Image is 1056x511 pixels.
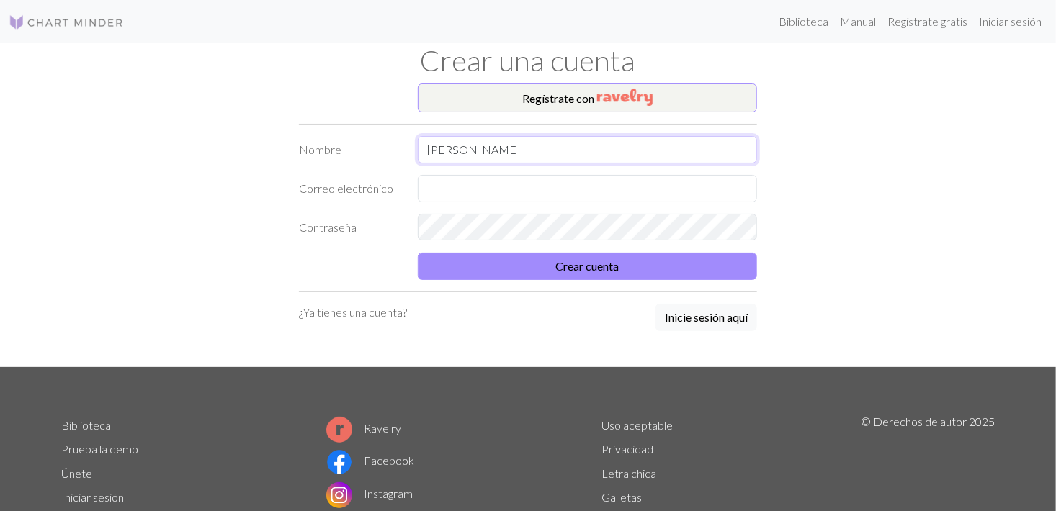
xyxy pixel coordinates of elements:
[326,453,414,467] a: Facebook
[53,43,1003,78] h1: Crear una cuenta
[9,14,124,31] img: Logotipo
[326,417,352,443] img: Logotipo de Ravelry
[61,442,138,456] a: Prueba la demo
[61,490,124,504] a: Iniciar sesión
[834,7,882,36] a: Manual
[882,7,973,36] a: Regístrate gratis
[326,487,413,500] a: Instagram
[597,89,653,106] img: Ravelry
[61,418,111,432] a: Biblioteca
[290,175,409,202] label: Correo electrónico
[61,466,92,480] a: Únete
[523,91,595,105] font: Regístrate con
[290,214,409,241] label: Contraseña
[326,482,352,508] img: Logotipo de Instagram
[655,304,757,333] a: Inicie sesión aquí
[418,83,757,112] button: Regístrate con
[601,490,642,504] a: Galletas
[326,421,401,435] a: Ravelry
[773,7,834,36] a: Biblioteca
[601,442,653,456] a: Privacidad
[601,418,673,432] a: Uso aceptable
[326,449,352,475] img: Logotipo de Facebook
[290,136,409,163] label: Nombre
[655,304,757,331] button: Inicie sesión aquí
[299,304,407,321] p: ¿Ya tienes una cuenta?
[973,7,1047,36] a: Iniciar sesión
[601,466,656,480] a: Letra chica
[418,253,757,280] button: Crear cuenta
